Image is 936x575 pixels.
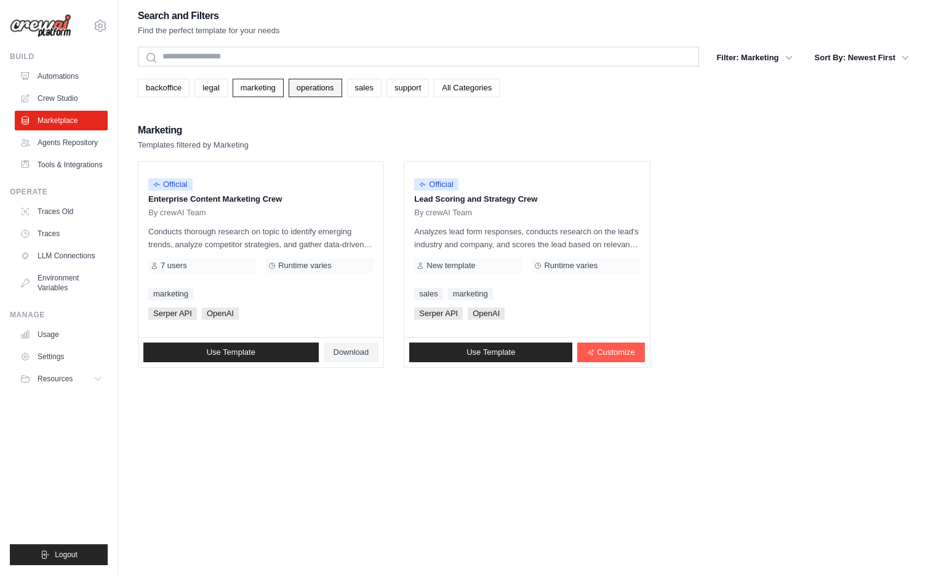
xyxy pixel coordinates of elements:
span: Use Template [207,347,255,357]
a: sales [414,288,442,300]
a: Agents Repository [15,133,108,153]
a: Use Template [409,343,572,362]
a: marketing [448,288,493,300]
p: Analyzes lead form responses, conducts research on the lead's industry and company, and scores th... [414,225,639,251]
a: legal [194,79,227,97]
a: Crew Studio [15,89,108,108]
span: Resources [38,374,73,384]
span: Use Template [466,347,515,357]
a: Download [324,343,379,362]
a: marketing [148,288,193,300]
p: Enterprise Content Marketing Crew [148,193,374,205]
a: support [386,79,429,97]
span: OpenAI [468,307,505,320]
div: Operate [10,187,108,197]
h2: Search and Filters [138,7,280,25]
h2: Marketing [138,122,249,139]
a: backoffice [138,79,190,97]
span: Runtime varies [278,261,332,271]
a: Tools & Integrations [15,155,108,175]
span: Runtime varies [544,261,598,271]
a: Marketplace [15,111,108,130]
span: Serper API [414,307,463,320]
a: Use Template [143,343,319,362]
p: Lead Scoring and Strategy Crew [414,193,639,205]
span: Official [414,178,458,191]
a: Customize [577,343,644,362]
span: By crewAI Team [148,208,206,218]
span: By crewAI Team [414,208,472,218]
a: marketing [233,79,284,97]
span: OpenAI [202,307,239,320]
a: Environment Variables [15,268,108,298]
button: Sort By: Newest First [807,47,916,69]
div: Manage [10,310,108,320]
a: sales [347,79,382,97]
span: 7 users [161,261,187,271]
p: Conducts thorough research on topic to identify emerging trends, analyze competitor strategies, a... [148,225,374,251]
a: operations [289,79,342,97]
span: Serper API [148,307,197,320]
img: Logo [10,14,71,38]
button: Filter: Marketing [709,47,799,69]
button: Logout [10,544,108,565]
span: Download [334,347,369,357]
button: Resources [15,369,108,389]
p: Templates filtered by Marketing [138,139,249,151]
a: Traces Old [15,202,108,221]
span: Customize [597,347,634,357]
p: Find the perfect template for your needs [138,25,280,37]
div: Build [10,52,108,61]
span: Logout [55,550,78,560]
a: All Categories [434,79,500,97]
a: LLM Connections [15,246,108,266]
a: Settings [15,347,108,367]
a: Usage [15,325,108,344]
span: Official [148,178,193,191]
span: New template [426,261,475,271]
a: Automations [15,66,108,86]
a: Traces [15,224,108,244]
